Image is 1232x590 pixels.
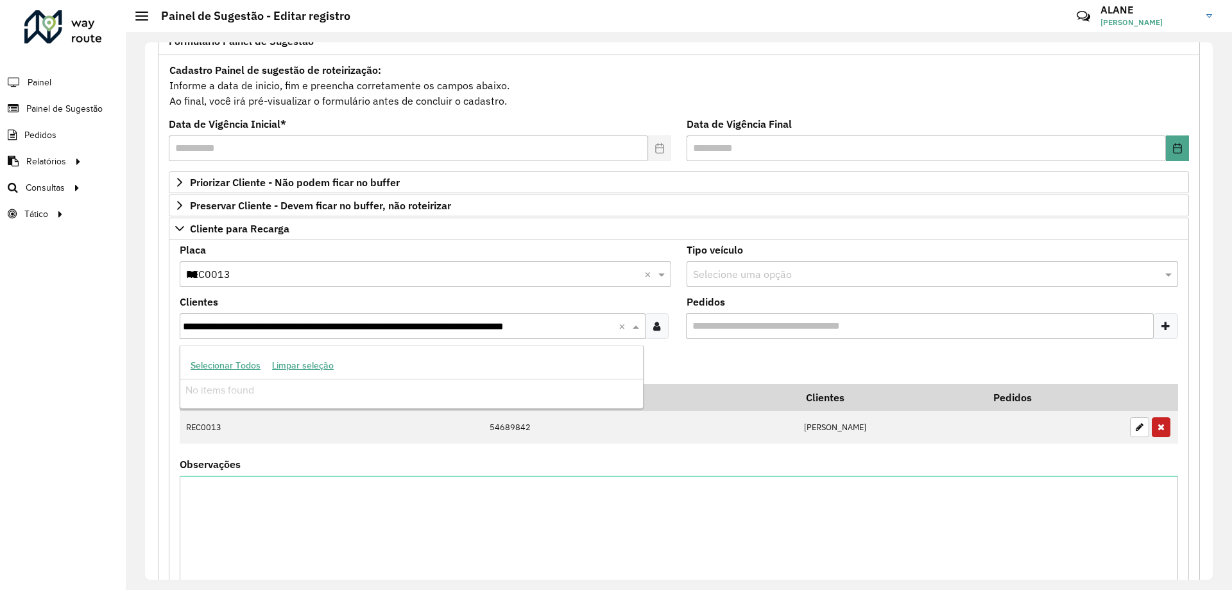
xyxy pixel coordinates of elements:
[190,200,451,211] span: Preservar Cliente - Devem ficar no buffer, não roteirizar
[266,356,339,376] button: Limpar seleção
[1100,17,1197,28] span: [PERSON_NAME]
[169,62,1189,109] div: Informe a data de inicio, fim e preencha corretamente os campos abaixo. Ao final, você irá pré-vi...
[180,345,644,409] ng-dropdown-panel: Options list
[26,102,103,116] span: Painel de Sugestão
[190,223,289,234] span: Cliente para Recarga
[1070,3,1097,30] a: Contato Rápido
[644,266,655,282] span: Clear all
[26,181,65,195] span: Consultas
[169,36,314,46] span: Formulário Painel de Sugestão
[1100,4,1197,16] h3: ALANE
[28,76,51,89] span: Painel
[798,384,985,411] th: Clientes
[180,294,218,309] label: Clientes
[26,155,66,168] span: Relatórios
[180,456,241,472] label: Observações
[687,116,792,132] label: Data de Vigência Final
[180,411,300,444] td: REC0013
[483,411,798,444] td: 54689842
[687,294,725,309] label: Pedidos
[169,64,381,76] strong: Cadastro Painel de sugestão de roteirização:
[180,379,643,401] div: No items found
[169,218,1189,239] a: Cliente para Recarga
[1166,135,1189,161] button: Choose Date
[24,128,56,142] span: Pedidos
[169,195,1189,216] a: Preservar Cliente - Devem ficar no buffer, não roteirizar
[148,9,350,23] h2: Painel de Sugestão - Editar registro
[169,116,286,132] label: Data de Vigência Inicial
[798,411,985,444] td: [PERSON_NAME]
[190,177,400,187] span: Priorizar Cliente - Não podem ficar no buffer
[185,356,266,376] button: Selecionar Todos
[687,242,743,257] label: Tipo veículo
[180,242,206,257] label: Placa
[24,207,48,221] span: Tático
[619,318,629,334] span: Clear all
[984,384,1123,411] th: Pedidos
[169,171,1189,193] a: Priorizar Cliente - Não podem ficar no buffer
